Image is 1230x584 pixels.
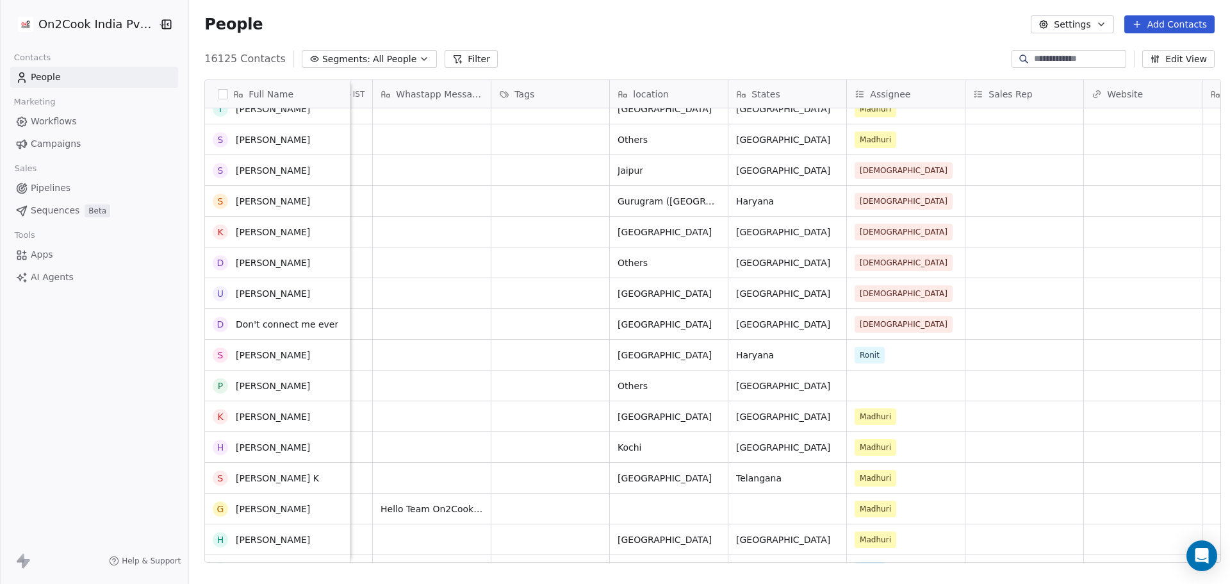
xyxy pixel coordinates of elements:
span: [GEOGRAPHIC_DATA] [618,533,712,546]
span: [PERSON_NAME] [236,287,310,300]
span: Sales [9,159,42,178]
span: IST [353,89,365,99]
span: T [213,101,228,117]
span: Others [618,256,648,269]
span: [GEOGRAPHIC_DATA] [618,287,712,300]
span: Jaipur [618,164,643,177]
span: [GEOGRAPHIC_DATA] [736,226,830,238]
button: Edit View [1142,50,1215,68]
span: D [213,255,228,271]
span: Don't connect me ever [236,318,338,331]
span: [GEOGRAPHIC_DATA] [736,287,830,300]
span: [PERSON_NAME] [236,410,310,423]
div: Full Name [205,80,350,108]
span: Assignee [870,88,910,101]
span: Gurugram ([GEOGRAPHIC_DATA]) [618,195,720,208]
span: All People [373,53,416,66]
span: [GEOGRAPHIC_DATA] [736,318,830,331]
a: Help & Support [109,556,181,566]
span: K [213,224,228,240]
span: Others [618,380,648,392]
a: Workflows [10,111,178,132]
span: Whastapp Message [396,88,483,101]
span: H [213,532,228,547]
span: [GEOGRAPHIC_DATA] [736,103,830,115]
a: SequencesBeta [10,200,178,221]
span: Sales Rep [988,88,1032,101]
button: Settings [1031,15,1113,33]
span: [GEOGRAPHIC_DATA] [736,533,830,546]
span: Tags [514,88,534,101]
span: [PERSON_NAME] [236,503,310,515]
span: S [213,132,228,147]
div: Sales Rep [965,80,1083,108]
span: [GEOGRAPHIC_DATA] [736,410,830,423]
span: Kochi [618,441,642,454]
span: [GEOGRAPHIC_DATA] [736,133,830,146]
span: 16125 Contacts [204,51,286,67]
span: [PERSON_NAME] [236,349,310,362]
div: States [728,80,846,108]
span: [PERSON_NAME] [236,133,310,146]
span: People [204,15,263,34]
span: On2Cook India Pvt. Ltd. [38,16,154,33]
span: Apps [31,248,53,262]
span: D [213,317,228,332]
span: [PERSON_NAME] [236,103,310,115]
span: S [213,347,228,363]
span: [GEOGRAPHIC_DATA] [618,103,712,115]
span: Marketing [8,92,61,112]
span: Full Name [249,88,293,101]
span: [GEOGRAPHIC_DATA] [618,226,712,238]
span: [PERSON_NAME] [236,195,310,208]
span: [PERSON_NAME] [236,256,310,269]
span: States [751,88,780,101]
div: grid [205,108,350,563]
span: Telangana [736,472,782,485]
button: Add Contacts [1124,15,1215,33]
img: on2cook%20logo-04%20copy.jpg [18,17,33,32]
span: [GEOGRAPHIC_DATA] [618,318,712,331]
span: [PERSON_NAME] [236,441,310,454]
span: Haryana [736,195,774,208]
span: Segments: [322,53,370,66]
span: [GEOGRAPHIC_DATA] [736,164,830,177]
span: [GEOGRAPHIC_DATA] [736,256,830,269]
button: Filter [445,50,498,68]
span: S [213,163,228,178]
span: Workflows [31,115,77,128]
span: AI Agents [31,271,74,284]
div: Assignee [847,80,965,108]
span: S [213,471,228,486]
span: [PERSON_NAME] [236,226,310,238]
span: Pipelines [31,181,70,195]
span: People [31,71,61,84]
div: Whastapp Message [373,80,491,108]
span: Others [618,133,648,146]
span: Haryana [736,349,774,362]
span: [PERSON_NAME] K [236,472,319,485]
a: Campaigns [10,133,178,154]
span: [PERSON_NAME] [236,533,310,546]
span: U [213,286,228,301]
span: [GEOGRAPHIC_DATA] [618,349,712,362]
span: Tools [9,226,40,245]
span: Campaigns [31,137,81,151]
span: [GEOGRAPHIC_DATA] [618,472,712,485]
span: P [213,378,228,394]
a: Pipelines [10,178,178,199]
span: Beta [85,204,110,217]
span: [GEOGRAPHIC_DATA] [618,410,712,423]
div: Tags [491,80,609,108]
span: K [213,409,228,424]
a: Apps [10,244,178,265]
span: s [213,194,228,209]
span: Hello Team On2Cook, Thank you for reaching out and sharing about your product. The On2Cook soluti... [381,503,483,515]
div: Website [1084,80,1202,108]
span: [PERSON_NAME] [236,380,310,392]
span: Website [1107,88,1143,101]
span: G [213,501,228,517]
span: Help & Support [122,556,181,566]
span: Sequences [31,204,79,217]
span: [GEOGRAPHIC_DATA] [736,441,830,454]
